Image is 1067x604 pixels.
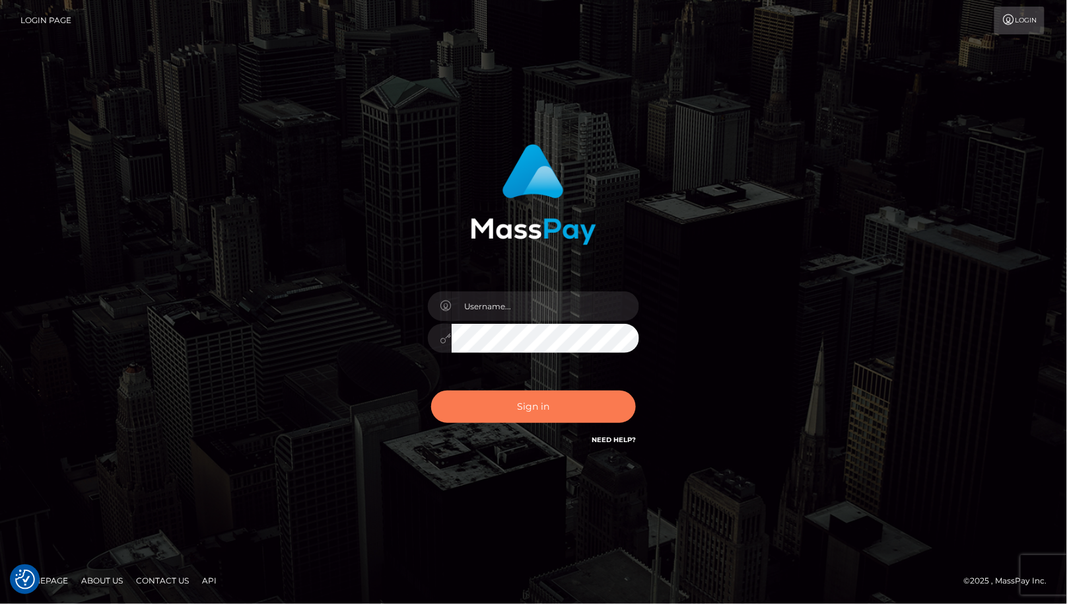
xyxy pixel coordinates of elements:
button: Sign in [431,391,636,423]
div: © 2025 , MassPay Inc. [964,574,1057,588]
a: About Us [76,570,128,591]
a: Contact Us [131,570,194,591]
img: MassPay Login [471,144,596,245]
img: Revisit consent button [15,570,35,589]
a: Login [994,7,1045,34]
a: Homepage [15,570,73,591]
a: Need Help? [592,435,636,444]
input: Username... [452,291,639,321]
button: Consent Preferences [15,570,35,589]
a: Login Page [20,7,71,34]
a: API [197,570,222,591]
